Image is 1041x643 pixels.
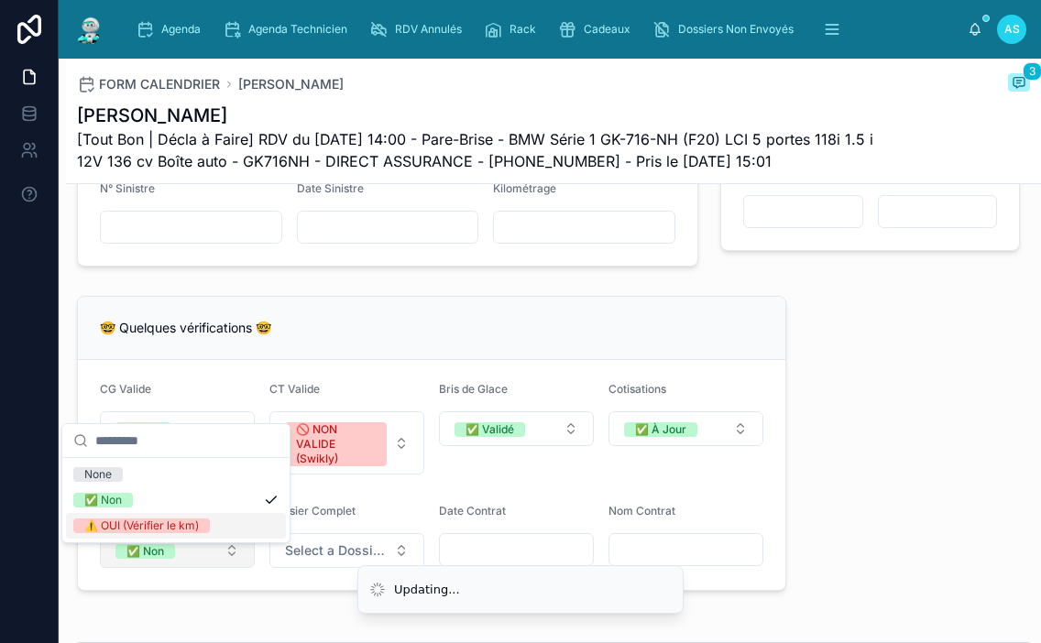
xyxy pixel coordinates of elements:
a: FORM CALENDRIER [77,75,220,93]
div: 🚫 NON VALIDE (Swikly) [296,422,376,466]
div: Updating... [394,581,460,599]
img: App logo [73,15,106,44]
span: Rack [510,22,536,37]
div: Suggestions [62,458,290,542]
button: Select Button [100,533,255,568]
h1: [PERSON_NAME] [77,103,893,128]
div: scrollable content [121,9,968,49]
span: AS [1004,22,1020,37]
span: 🤓 Quelques vérifications 🤓 [100,320,271,335]
span: Select a Dossier Client Complet [285,541,387,560]
div: ✅ Oui [126,422,160,437]
span: Cadeaux [584,22,630,37]
button: Select Button [269,411,424,474]
span: CG Valide [100,382,151,396]
a: RDV Annulés [364,13,475,46]
button: 3 [1008,73,1030,95]
span: Dossier Complet [269,504,356,518]
span: Nom Contrat [608,504,675,518]
span: N° Sinistre [100,181,155,195]
div: ✅ Non [84,493,122,507]
div: ⚠️ OUI (Vérifier le km) [84,518,199,533]
button: Select Button [100,411,255,446]
span: Bris de Glace [439,382,508,396]
span: CT Valide [269,382,320,396]
span: Dossiers Non Envoyés [678,22,794,37]
div: ✅ À Jour [635,422,686,437]
span: Date Sinistre [297,181,364,195]
a: Dossiers Non Envoyés [647,13,806,46]
button: Select Button [439,411,594,446]
span: FORM CALENDRIER [99,75,220,93]
button: Select Button [269,533,424,568]
div: ✅ Non [126,544,164,559]
div: ✅ Validé [466,422,514,437]
span: Kilométrage [493,181,556,195]
a: [PERSON_NAME] [238,75,344,93]
a: Agenda [130,13,214,46]
span: Agenda Technicien [248,22,347,37]
span: [Tout Bon | Décla à Faire] RDV du [DATE] 14:00 - Pare-Brise - BMW Série 1 GK-716-NH (F20) LCI 5 p... [77,128,893,172]
a: Cadeaux [553,13,643,46]
div: None [84,467,112,482]
span: Cotisations [608,382,666,396]
a: Agenda Technicien [217,13,360,46]
a: Rack [478,13,549,46]
button: Select Button [608,411,763,446]
span: RDV Annulés [395,22,462,37]
span: Agenda [161,22,201,37]
span: Date Contrat [439,504,506,518]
